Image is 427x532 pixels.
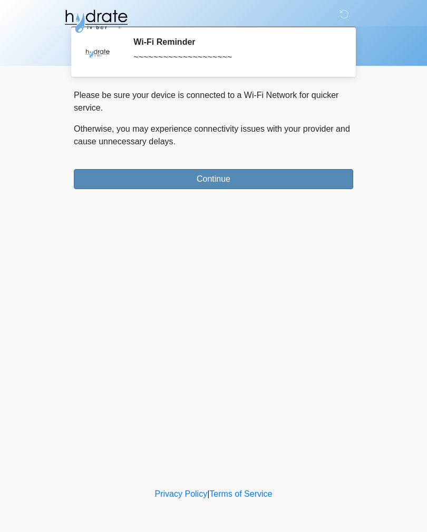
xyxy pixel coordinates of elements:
p: Otherwise, you may experience connectivity issues with your provider and cause unnecessary delays [74,123,353,148]
span: . [173,137,176,146]
a: Privacy Policy [155,489,208,498]
a: Terms of Service [209,489,272,498]
img: Agent Avatar [82,37,113,68]
button: Continue [74,169,353,189]
a: | [207,489,209,498]
div: ~~~~~~~~~~~~~~~~~~~~ [133,51,337,64]
p: Please be sure your device is connected to a Wi-Fi Network for quicker service. [74,89,353,114]
img: Hydrate IV Bar - Fort Collins Logo [63,8,129,34]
